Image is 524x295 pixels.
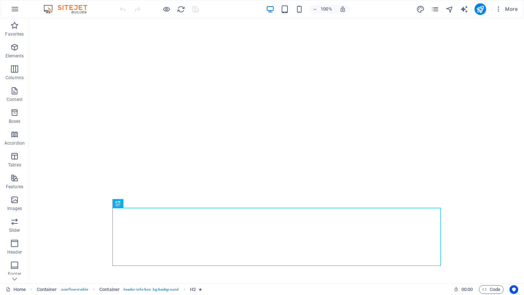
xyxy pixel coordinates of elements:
[467,287,468,292] span: :
[37,285,57,294] span: Click to select. Double-click to edit
[6,285,26,294] a: Click to cancel selection. Double-click to open Pages
[431,5,440,13] button: pages
[8,162,21,168] p: Tables
[479,285,504,294] button: Code
[431,5,439,13] i: Pages (Ctrl+Alt+S)
[321,5,332,13] h6: 100%
[445,5,454,13] i: Navigator
[4,140,25,146] p: Accordion
[416,5,425,13] i: Design (Ctrl+Alt+Y)
[495,5,518,13] span: More
[123,285,179,294] span: . header-info-box .bg-background
[7,97,23,102] p: Content
[445,5,454,13] button: navigator
[7,249,22,255] p: Header
[482,285,500,294] span: Code
[6,184,23,190] p: Features
[9,227,20,233] p: Slider
[5,53,24,59] p: Elements
[37,285,202,294] nav: breadcrumb
[460,5,468,13] i: AI Writer
[8,271,21,277] p: Footer
[5,31,24,37] p: Favorites
[60,285,88,294] span: . overflow-visible
[9,118,21,124] p: Boxes
[460,5,469,13] button: text_generator
[7,206,22,211] p: Images
[42,5,96,13] img: Editor Logo
[199,287,202,291] i: Element contains an animation
[461,285,473,294] span: 00 00
[475,3,486,15] button: publish
[99,285,120,294] span: Click to select. Double-click to edit
[492,3,521,15] button: More
[310,5,336,13] button: 100%
[190,285,196,294] span: Click to select. Double-click to edit
[509,285,518,294] button: Usercentrics
[416,5,425,13] button: design
[176,5,185,13] button: reload
[5,75,24,81] p: Columns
